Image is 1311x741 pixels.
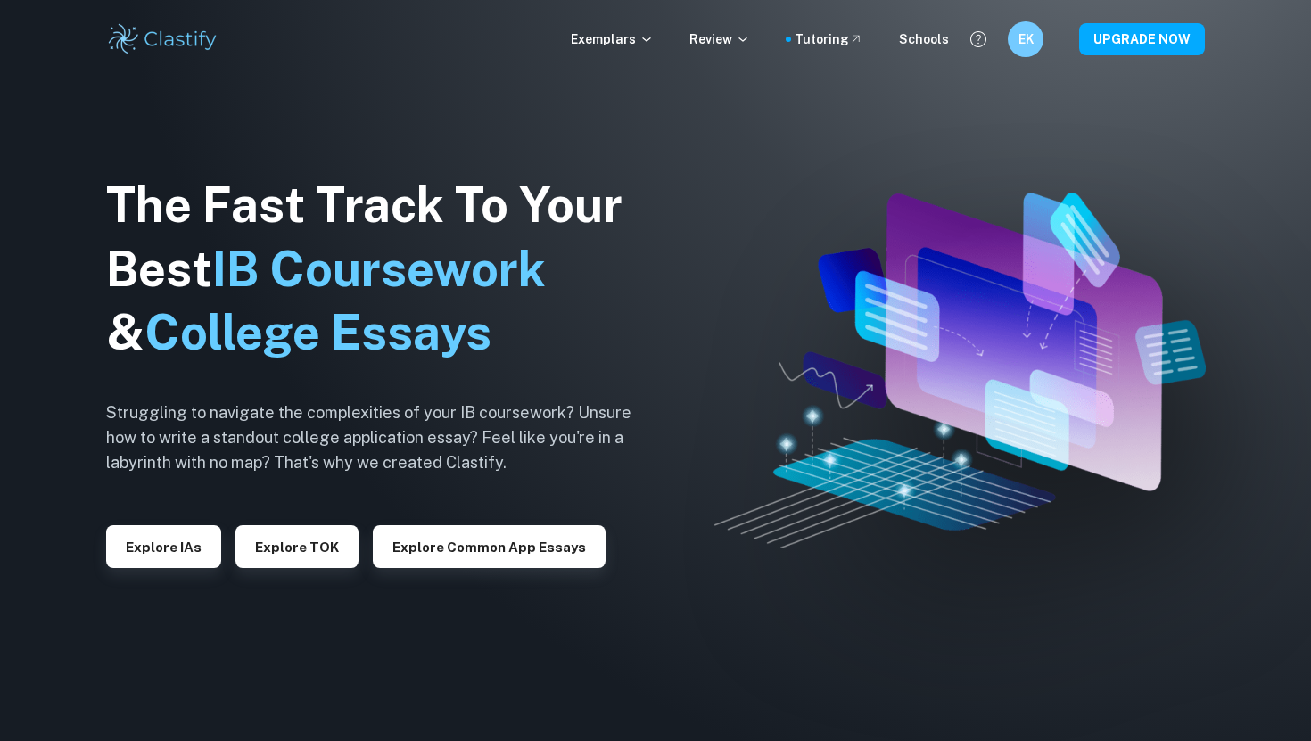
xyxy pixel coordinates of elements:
a: Explore TOK [235,538,359,555]
button: Explore Common App essays [373,525,606,568]
button: EK [1008,21,1043,57]
a: Explore Common App essays [373,538,606,555]
a: Schools [899,29,949,49]
a: Tutoring [795,29,863,49]
span: College Essays [144,304,491,360]
button: UPGRADE NOW [1079,23,1205,55]
button: Help and Feedback [963,24,994,54]
h6: Struggling to navigate the complexities of your IB coursework? Unsure how to write a standout col... [106,400,659,475]
span: IB Coursework [212,241,546,297]
img: Clastify hero [714,193,1207,548]
h1: The Fast Track To Your Best & [106,173,659,366]
button: Explore IAs [106,525,221,568]
p: Review [689,29,750,49]
img: Clastify logo [106,21,219,57]
p: Exemplars [571,29,654,49]
a: Explore IAs [106,538,221,555]
h6: EK [1016,29,1036,49]
button: Explore TOK [235,525,359,568]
